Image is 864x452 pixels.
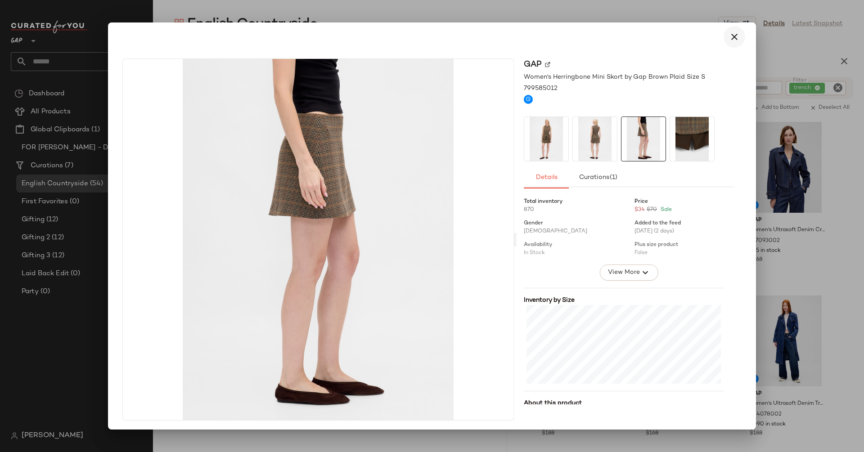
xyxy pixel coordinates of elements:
[609,174,617,181] span: (1)
[607,267,640,278] span: View More
[524,117,568,161] img: cn59930039.jpg
[600,264,658,281] button: View More
[524,72,705,82] span: Women's Herringbone Mini Skort by Gap Brown Plaid Size S
[535,174,557,181] span: Details
[524,84,558,93] span: 799585012
[524,295,724,305] div: Inventory by Size
[621,117,666,161] img: cn59930012.jpg
[123,59,513,420] img: cn59930012.jpg
[573,117,617,161] img: cn59930016.jpg
[524,58,541,71] span: Gap
[524,398,724,408] div: About this product
[579,174,618,181] span: Curations
[670,117,714,161] img: cn59679459.jpg
[545,62,550,67] img: svg%3e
